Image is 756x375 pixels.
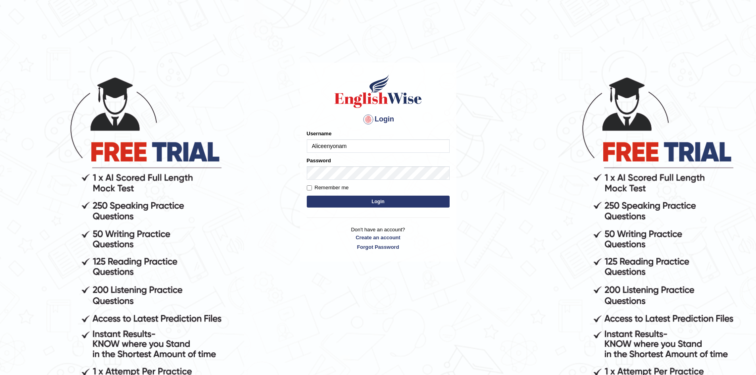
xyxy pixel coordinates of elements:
[307,234,450,241] a: Create an account
[307,226,450,250] p: Don't have an account?
[307,113,450,126] h4: Login
[307,243,450,251] a: Forgot Password
[333,73,423,109] img: Logo of English Wise sign in for intelligent practice with AI
[307,157,331,164] label: Password
[307,184,349,192] label: Remember me
[307,130,332,137] label: Username
[307,196,450,208] button: Login
[307,185,312,190] input: Remember me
